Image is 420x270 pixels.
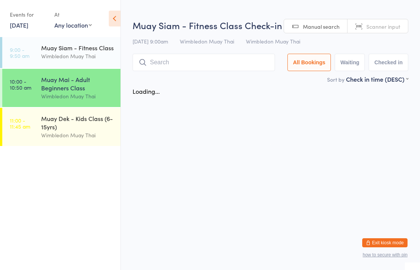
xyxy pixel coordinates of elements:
button: Checked in [369,54,408,71]
div: Loading... [133,87,160,95]
div: Events for [10,8,47,21]
div: Wimbledon Muay Thai [41,52,114,61]
span: Wimbledon Muay Thai [180,37,234,45]
div: At [54,8,92,21]
button: All Bookings [287,54,331,71]
div: Muay Mai - Adult Beginners Class [41,75,114,92]
div: Wimbledon Muay Thai [41,92,114,101]
button: Waiting [335,54,365,71]
time: 10:00 - 10:50 am [10,78,31,90]
div: Muay Dek - Kids Class (6-15yrs) [41,114,114,131]
span: Scanner input [366,23,400,30]
div: Check in time (DESC) [346,75,408,83]
span: Manual search [303,23,340,30]
input: Search [133,54,275,71]
div: Muay Siam - Fitness Class [41,43,114,52]
button: Exit kiosk mode [362,238,408,247]
h2: Muay Siam - Fitness Class Check-in [133,19,408,31]
div: Any location [54,21,92,29]
button: how to secure with pin [363,252,408,258]
a: 11:00 -11:45 amMuay Dek - Kids Class (6-15yrs)Wimbledon Muay Thai [2,108,120,146]
a: [DATE] [10,21,28,29]
a: 10:00 -10:50 amMuay Mai - Adult Beginners ClassWimbledon Muay Thai [2,69,120,107]
a: 9:00 -9:50 amMuay Siam - Fitness ClassWimbledon Muay Thai [2,37,120,68]
time: 11:00 - 11:45 am [10,117,30,129]
span: [DATE] 9:00am [133,37,168,45]
span: Wimbledon Muay Thai [246,37,300,45]
time: 9:00 - 9:50 am [10,47,29,59]
div: Wimbledon Muay Thai [41,131,114,140]
label: Sort by [327,76,344,83]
